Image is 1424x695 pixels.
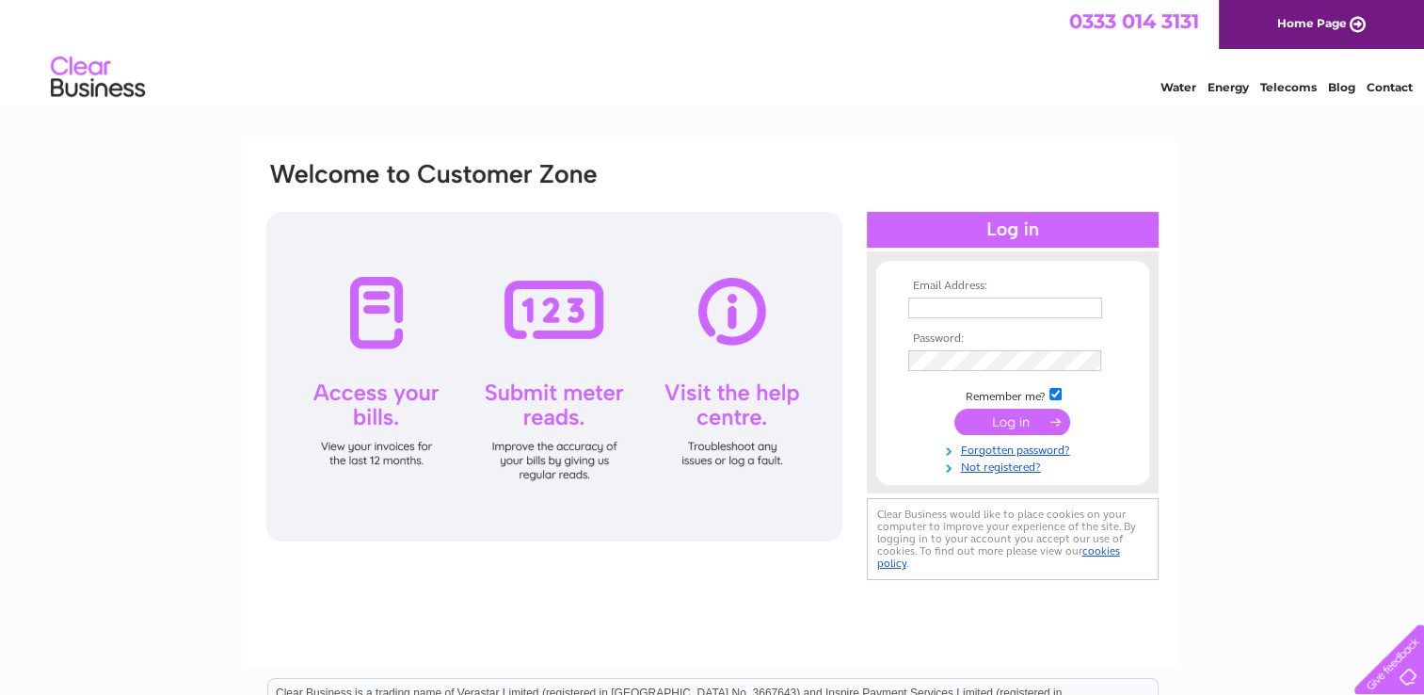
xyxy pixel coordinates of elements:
[1208,80,1249,94] a: Energy
[1260,80,1317,94] a: Telecoms
[1069,9,1199,33] a: 0333 014 3131
[1367,80,1413,94] a: Contact
[904,385,1122,404] td: Remember me?
[877,544,1120,570] a: cookies policy
[908,440,1122,458] a: Forgotten password?
[1328,80,1355,94] a: Blog
[904,280,1122,293] th: Email Address:
[908,457,1122,475] a: Not registered?
[954,409,1070,435] input: Submit
[50,49,146,106] img: logo.png
[867,498,1159,580] div: Clear Business would like to place cookies on your computer to improve your experience of the sit...
[904,332,1122,346] th: Password:
[268,10,1158,91] div: Clear Business is a trading name of Verastar Limited (registered in [GEOGRAPHIC_DATA] No. 3667643...
[1160,80,1196,94] a: Water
